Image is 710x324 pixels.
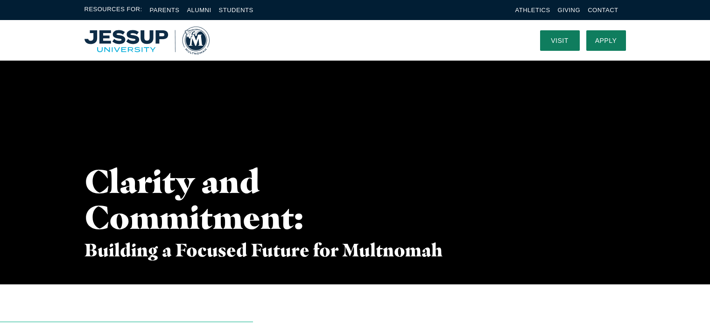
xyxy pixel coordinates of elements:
[558,7,581,14] a: Giving
[84,5,142,15] span: Resources For:
[219,7,253,14] a: Students
[588,7,618,14] a: Contact
[187,7,211,14] a: Alumni
[84,163,300,235] h1: Clarity and Commitment:
[515,7,550,14] a: Athletics
[84,240,445,261] h3: Building a Focused Future for Multnomah
[150,7,180,14] a: Parents
[84,27,210,55] img: Multnomah University Logo
[84,27,210,55] a: Home
[586,30,626,51] a: Apply
[540,30,580,51] a: Visit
